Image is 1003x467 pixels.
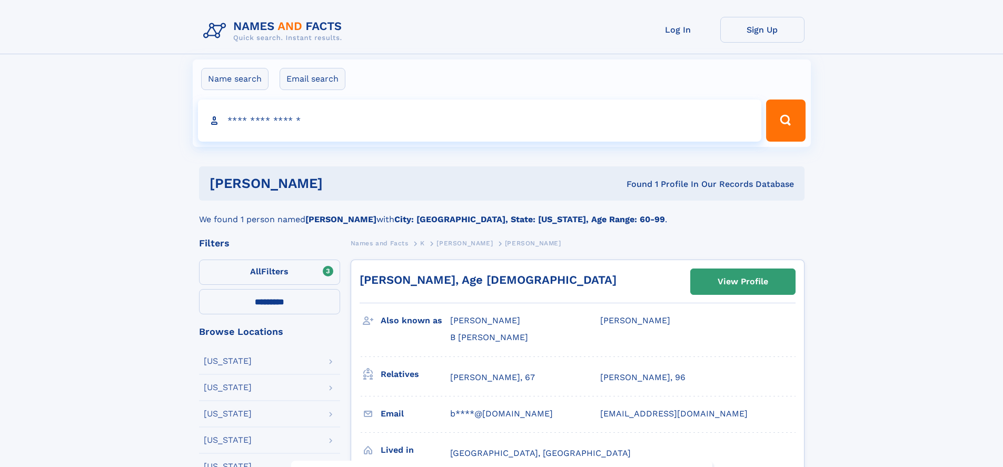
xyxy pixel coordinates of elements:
label: Email search [280,68,345,90]
a: Log In [636,17,720,43]
label: Filters [199,260,340,285]
a: Sign Up [720,17,805,43]
a: K [420,236,425,250]
div: Browse Locations [199,327,340,336]
div: We found 1 person named with . [199,201,805,226]
label: Name search [201,68,269,90]
div: View Profile [718,270,768,294]
span: K [420,240,425,247]
h3: Relatives [381,365,450,383]
span: [GEOGRAPHIC_DATA], [GEOGRAPHIC_DATA] [450,448,631,458]
button: Search Button [766,100,805,142]
div: [US_STATE] [204,436,252,444]
a: [PERSON_NAME], 96 [600,372,686,383]
h3: Also known as [381,312,450,330]
b: City: [GEOGRAPHIC_DATA], State: [US_STATE], Age Range: 60-99 [394,214,665,224]
span: [EMAIL_ADDRESS][DOMAIN_NAME] [600,409,748,419]
span: [PERSON_NAME] [600,315,670,325]
span: All [250,266,261,276]
a: [PERSON_NAME], Age [DEMOGRAPHIC_DATA] [360,273,617,286]
span: B [PERSON_NAME] [450,332,528,342]
h3: Email [381,405,450,423]
div: Found 1 Profile In Our Records Database [474,178,794,190]
a: Names and Facts [351,236,409,250]
b: [PERSON_NAME] [305,214,376,224]
span: [PERSON_NAME] [505,240,561,247]
div: [US_STATE] [204,357,252,365]
input: search input [198,100,762,142]
div: [US_STATE] [204,410,252,418]
div: Filters [199,239,340,248]
a: [PERSON_NAME], 67 [450,372,535,383]
a: [PERSON_NAME] [436,236,493,250]
h1: [PERSON_NAME] [210,177,475,190]
span: [PERSON_NAME] [450,315,520,325]
a: View Profile [691,269,795,294]
h3: Lived in [381,441,450,459]
img: Logo Names and Facts [199,17,351,45]
span: [PERSON_NAME] [436,240,493,247]
div: [US_STATE] [204,383,252,392]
